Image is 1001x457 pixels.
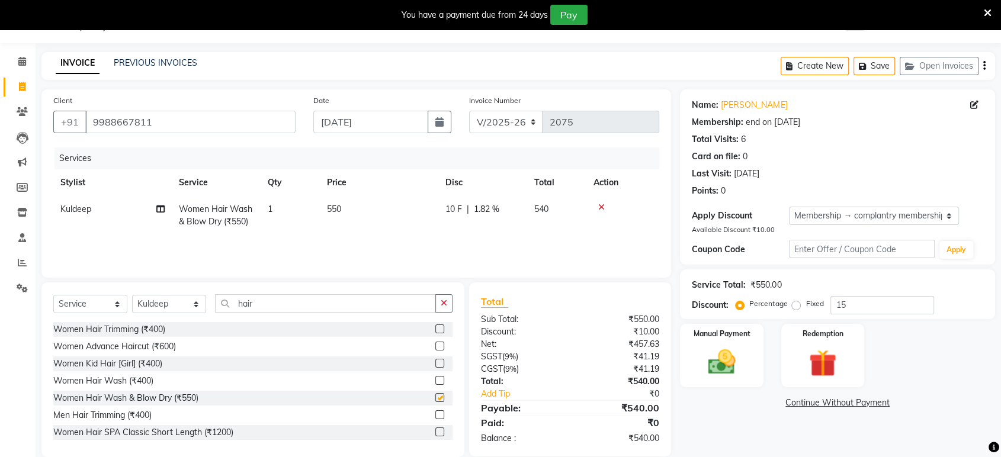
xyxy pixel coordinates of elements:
span: 550 [327,204,341,214]
div: Apply Discount [692,210,789,222]
div: ₹0 [586,388,668,400]
span: Total [481,295,508,308]
div: ₹41.19 [570,363,669,375]
div: Services [54,147,668,169]
div: Women Hair SPA Classic Short Length (₹1200) [53,426,233,439]
div: Women Advance Haircut (₹600) [53,340,176,353]
div: ₹0 [570,416,669,430]
div: ₹550.00 [750,279,781,291]
div: ₹540.00 [570,375,669,388]
span: 540 [534,204,548,214]
div: ( ) [472,363,570,375]
div: Discount: [472,326,570,338]
span: 10 F [445,203,462,215]
th: Stylist [53,169,172,196]
div: 0 [743,150,747,163]
button: Open Invoices [900,57,978,75]
div: ₹540.00 [570,401,669,415]
div: 6 [741,133,746,146]
span: 1.82 % [474,203,499,215]
div: Discount: [692,299,729,311]
span: Kuldeep [60,204,91,214]
span: Women Hair Wash & Blow Dry (₹550) [179,204,252,227]
a: PREVIOUS INVOICES [114,57,197,68]
div: [DATE] [734,168,759,180]
div: Women Hair Wash & Blow Dry (₹550) [53,392,198,404]
th: Qty [261,169,320,196]
a: Continue Without Payment [682,397,993,409]
div: ₹457.63 [570,338,669,350]
div: ( ) [472,350,570,363]
th: Action [586,169,659,196]
div: Points: [692,185,718,197]
div: 0 [721,185,726,197]
th: Total [527,169,586,196]
button: Save [854,57,895,75]
input: Enter Offer / Coupon Code [789,240,935,258]
div: ₹540.00 [570,432,669,445]
div: Membership: [692,116,743,128]
div: Women Hair Trimming (₹400) [53,323,165,336]
div: Women Hair Wash (₹400) [53,375,153,387]
div: Total Visits: [692,133,739,146]
div: Paid: [472,416,570,430]
span: 1 [268,204,272,214]
th: Price [320,169,438,196]
label: Client [53,95,72,106]
div: Sub Total: [472,313,570,326]
label: Redemption [802,329,843,339]
a: [PERSON_NAME] [721,99,787,111]
img: _gift.svg [800,346,845,381]
div: end on [DATE] [746,116,800,128]
img: _cash.svg [700,346,744,378]
th: Service [172,169,261,196]
th: Disc [438,169,527,196]
div: Balance : [472,432,570,445]
span: | [467,203,469,215]
label: Manual Payment [694,329,750,339]
div: Name: [692,99,718,111]
span: CGST [481,363,503,374]
span: SGST [481,351,502,362]
div: Last Visit: [692,168,731,180]
div: Women Kid Hair [Girl] (₹400) [53,358,162,370]
input: Search or Scan [215,294,436,313]
button: Apply [939,241,973,259]
button: Create New [781,57,849,75]
div: Card on file: [692,150,740,163]
button: +91 [53,111,86,133]
div: Available Discount ₹10.00 [692,225,983,235]
input: Search by Name/Mobile/Email/Code [85,111,296,133]
div: Coupon Code [692,243,789,256]
label: Invoice Number [469,95,521,106]
div: Men Hair Trimming (₹400) [53,409,152,421]
label: Fixed [806,298,823,309]
button: Pay [550,5,588,25]
div: ₹10.00 [570,326,669,338]
div: ₹41.19 [570,350,669,363]
div: Payable: [472,401,570,415]
a: Add Tip [472,388,586,400]
div: ₹550.00 [570,313,669,326]
div: Net: [472,338,570,350]
span: 9% [505,352,516,361]
div: Total: [472,375,570,388]
div: You have a payment due from 24 days [402,9,548,21]
span: 9% [505,364,516,374]
a: INVOICE [56,53,100,74]
div: Service Total: [692,279,746,291]
label: Date [313,95,329,106]
label: Percentage [749,298,787,309]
